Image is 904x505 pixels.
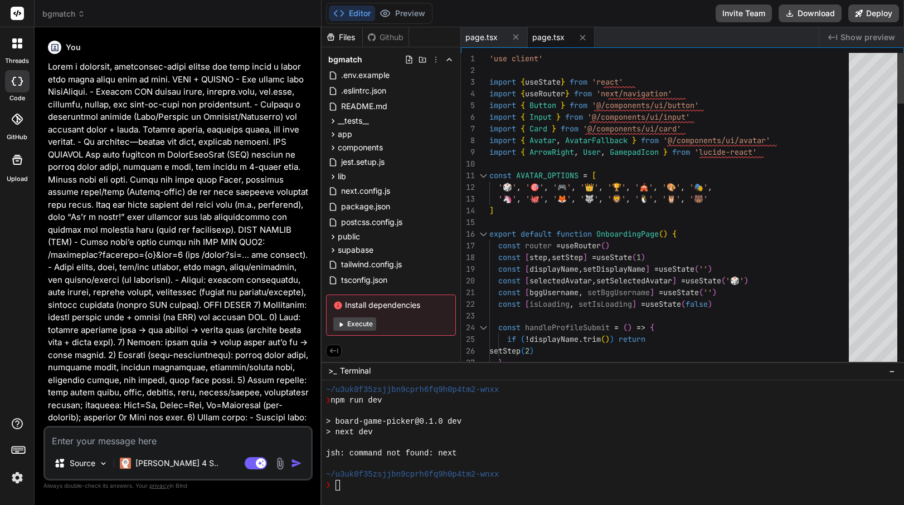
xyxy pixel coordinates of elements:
span: { [521,135,525,145]
span: 'lucide-react' [694,147,757,157]
span: } [663,147,668,157]
span: ) [605,241,610,251]
span: ( [632,252,636,262]
p: [PERSON_NAME] 4 S.. [135,458,218,469]
span: = [641,299,645,309]
span: from [672,147,690,157]
span: '🦁' [607,194,626,204]
span: { [672,229,677,239]
span: .eslintrc.json [340,84,387,97]
span: public [338,231,360,242]
span: setStep [489,346,521,356]
span: ] [645,264,650,274]
span: __tests__ [338,115,369,126]
span: useState [645,299,681,309]
span: const [498,322,521,332]
span: { [650,322,654,332]
span: ) [628,322,632,332]
span: function [556,229,592,239]
span: > board-game-picker@0.1.0 dev [326,416,461,427]
span: postcss.config.js [340,215,404,229]
span: ) [708,299,712,309]
div: 18 [461,252,475,263]
span: ArrowRight [529,147,574,157]
span: package.json [340,200,391,213]
span: if [507,334,516,344]
span: import [489,77,516,87]
span: from [574,89,592,99]
span: handleProfileSubmit [525,322,610,332]
span: [ [592,170,596,180]
span: } [565,89,570,99]
span: .env.example [340,68,391,82]
span: OnboardingPage [596,229,659,239]
span: , [571,182,576,192]
div: 16 [461,228,475,240]
div: 8 [461,135,475,146]
span: Button [529,100,556,110]
p: Always double-check its answers. Your in Bind [43,481,313,491]
span: [ [525,252,529,262]
span: app [338,129,352,140]
span: npm run dev [331,395,382,406]
span: '🐻' [689,194,708,204]
button: Deploy [848,4,899,22]
div: 25 [461,334,475,345]
div: 10 [461,158,475,170]
span: '👑' [580,182,599,192]
span: '🏆' [607,182,626,192]
span: , [592,276,596,286]
span: '🎪' [635,182,653,192]
span: ) [641,252,645,262]
span: false [686,299,708,309]
div: 20 [461,275,475,287]
span: useRouter [561,241,601,251]
span: ❯ [326,480,331,491]
span: , [681,182,685,192]
span: AvatarFallback [565,135,628,145]
span: , [681,194,685,204]
span: , [574,147,579,157]
span: '🎭' [689,182,708,192]
span: { [521,124,525,134]
span: ] [650,287,654,297]
span: displayName [529,334,579,344]
span: , [547,252,552,262]
span: useState [663,287,699,297]
span: bggUsername [529,287,579,297]
span: jsh: command not found: next [326,448,457,459]
label: Upload [7,174,28,184]
span: README.md [340,100,388,113]
span: import [489,124,516,134]
span: tsconfig.json [340,273,388,287]
span: = [592,252,596,262]
span: , [544,194,548,204]
label: code [9,94,25,103]
img: Pick Models [99,459,108,468]
span: return [619,334,645,344]
span: { [521,112,525,122]
span: import [489,100,516,110]
span: const [498,252,521,262]
span: const [498,264,521,274]
p: Source [70,458,95,469]
span: { [521,147,525,157]
button: Editor [329,6,375,21]
span: '@/components/ui/card' [583,124,681,134]
span: , [579,287,583,297]
span: ) [610,334,614,344]
span: , [579,264,583,274]
div: 15 [461,217,475,228]
div: Click to collapse the range. [476,170,490,182]
span: Avatar [529,135,556,145]
span: = [681,276,686,286]
span: = [654,264,659,274]
span: = [659,287,663,297]
div: 5 [461,100,475,111]
span: from [641,135,659,145]
span: useState [525,77,561,87]
div: 7 [461,123,475,135]
span: bgmatch [328,54,362,65]
span: supabase [338,244,373,256]
span: ( [521,334,525,344]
